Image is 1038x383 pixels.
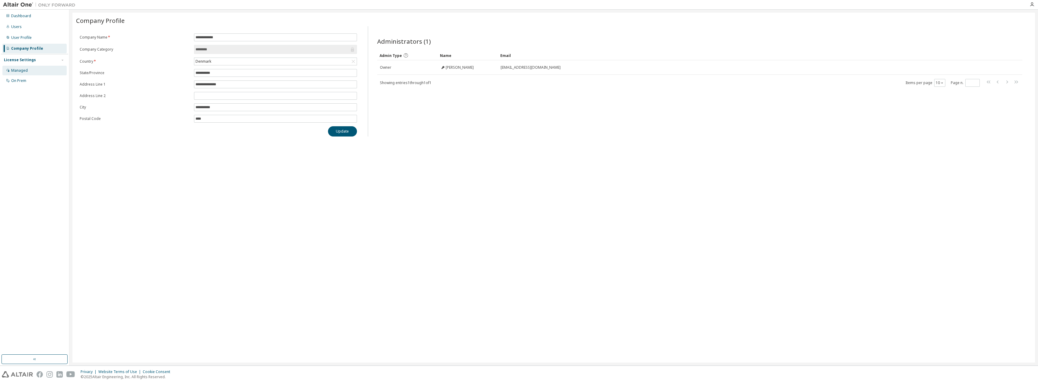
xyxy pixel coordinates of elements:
div: Name [440,51,495,60]
div: Email [500,51,1005,60]
label: Address Line 1 [80,82,190,87]
span: Page n. [951,79,980,87]
div: Company Profile [11,46,43,51]
div: Website Terms of Use [98,369,143,374]
p: © 2025 Altair Engineering, Inc. All Rights Reserved. [81,374,174,379]
img: altair_logo.svg [2,371,33,378]
div: Denmark [194,58,356,65]
button: Update [328,126,357,137]
span: Admin Type [380,53,402,58]
label: Country [80,59,190,64]
div: Privacy [81,369,98,374]
span: Owner [380,65,391,70]
div: User Profile [11,35,32,40]
label: Company Category [80,47,190,52]
div: Dashboard [11,14,31,18]
img: Altair One [3,2,78,8]
label: State/Province [80,71,190,75]
div: On Prem [11,78,26,83]
label: City [80,105,190,110]
span: Administrators (1) [377,37,431,46]
div: Denmark [195,58,212,65]
div: License Settings [4,58,36,62]
div: Users [11,24,22,29]
span: Company Profile [76,16,125,25]
img: youtube.svg [66,371,75,378]
img: facebook.svg [37,371,43,378]
img: instagram.svg [46,371,53,378]
label: Address Line 2 [80,93,190,98]
label: Company Name [80,35,190,40]
div: Cookie Consent [143,369,174,374]
span: Items per page [906,79,945,87]
span: [EMAIL_ADDRESS][DOMAIN_NAME] [501,65,561,70]
img: linkedin.svg [56,371,63,378]
span: Showing entries 1 through 1 of 1 [380,80,431,85]
span: [PERSON_NAME] [446,65,474,70]
div: Managed [11,68,28,73]
label: Postal Code [80,116,190,121]
button: 10 [936,80,944,85]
